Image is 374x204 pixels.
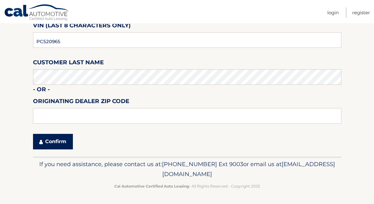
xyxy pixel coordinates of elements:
[37,159,337,179] p: If you need assistance, please contact us at: or email us at
[352,7,370,18] a: Register
[4,4,69,22] a: Cal Automotive
[114,184,189,188] strong: Cal Automotive Certified Auto Leasing
[33,21,131,32] label: VIN (last 8 characters only)
[37,183,337,189] p: - All Rights Reserved - Copyright 2025
[33,58,104,69] label: Customer Last Name
[162,161,243,168] span: [PHONE_NUMBER] Ext 9003
[33,134,73,149] button: Confirm
[33,85,50,96] label: - or -
[33,97,129,108] label: Originating Dealer Zip Code
[327,7,339,18] a: Login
